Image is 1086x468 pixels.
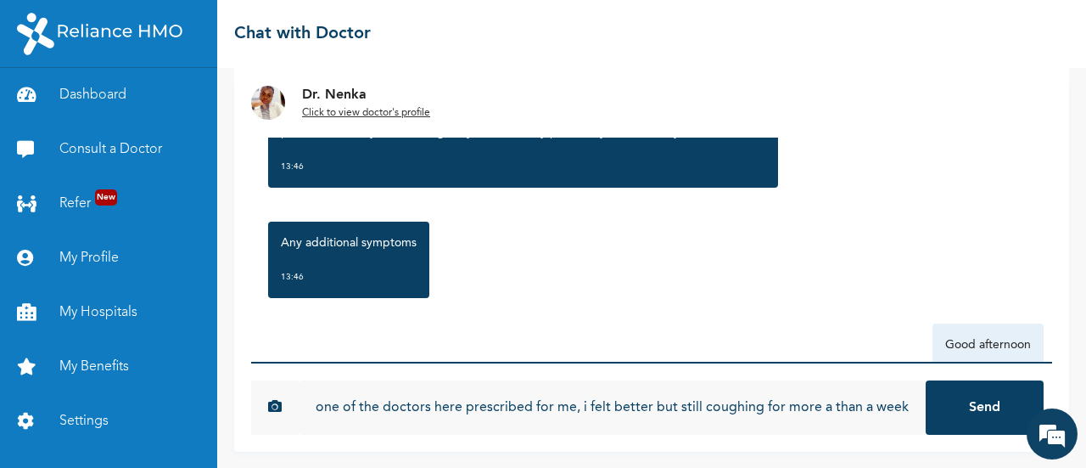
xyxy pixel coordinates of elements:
[281,268,417,285] div: 13:46
[281,158,765,175] div: 13:46
[17,13,182,55] img: RelianceHMO's Logo
[278,8,319,49] div: Minimize live chat window
[281,234,417,251] p: Any additional symptoms
[926,381,1044,435] button: Send
[166,383,324,436] div: FAQs
[299,381,926,435] input: Chat with doctor
[8,324,323,383] textarea: Type your message and hit 'Enter'
[88,95,285,117] div: Chat with us now
[302,85,430,105] p: Dr. Nenka
[234,21,371,47] h2: Chat with Doctor
[98,144,234,315] span: We're online!
[95,189,117,206] span: New
[251,86,285,120] img: Dr. undefined`
[945,336,1031,353] p: Good afternoon
[302,108,430,118] u: Click to view doctor's profile
[8,413,166,425] span: Conversation
[31,85,69,127] img: d_794563401_company_1708531726252_794563401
